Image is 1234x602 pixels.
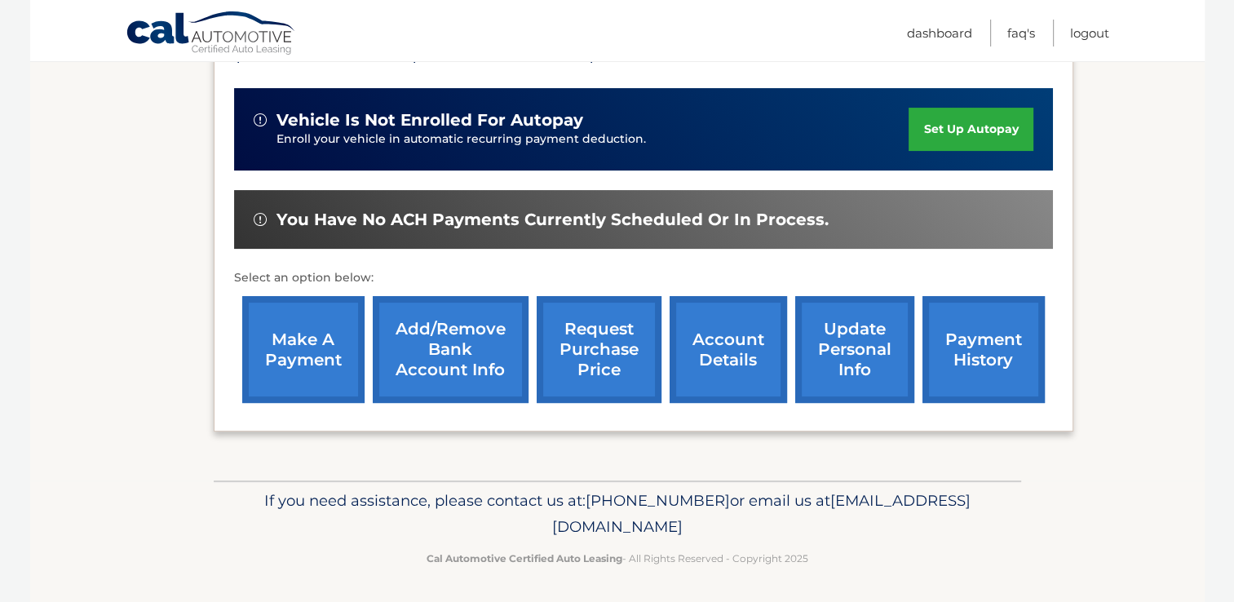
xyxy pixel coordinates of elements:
a: Logout [1070,20,1109,46]
p: Select an option below: [234,268,1053,288]
span: vehicle is not enrolled for autopay [276,110,583,131]
a: payment history [922,296,1045,403]
a: FAQ's [1007,20,1035,46]
img: alert-white.svg [254,113,267,126]
span: [EMAIL_ADDRESS][DOMAIN_NAME] [552,491,971,536]
p: - All Rights Reserved - Copyright 2025 [224,550,1011,567]
img: alert-white.svg [254,213,267,226]
span: You have no ACH payments currently scheduled or in process. [276,210,829,230]
a: request purchase price [537,296,661,403]
strong: Cal Automotive Certified Auto Leasing [427,552,622,564]
a: Dashboard [907,20,972,46]
p: Enroll your vehicle in automatic recurring payment deduction. [276,131,909,148]
a: update personal info [795,296,914,403]
a: make a payment [242,296,365,403]
a: Cal Automotive [126,11,297,58]
a: Add/Remove bank account info [373,296,529,403]
a: set up autopay [909,108,1033,151]
p: If you need assistance, please contact us at: or email us at [224,488,1011,540]
span: [PHONE_NUMBER] [586,491,730,510]
a: account details [670,296,787,403]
